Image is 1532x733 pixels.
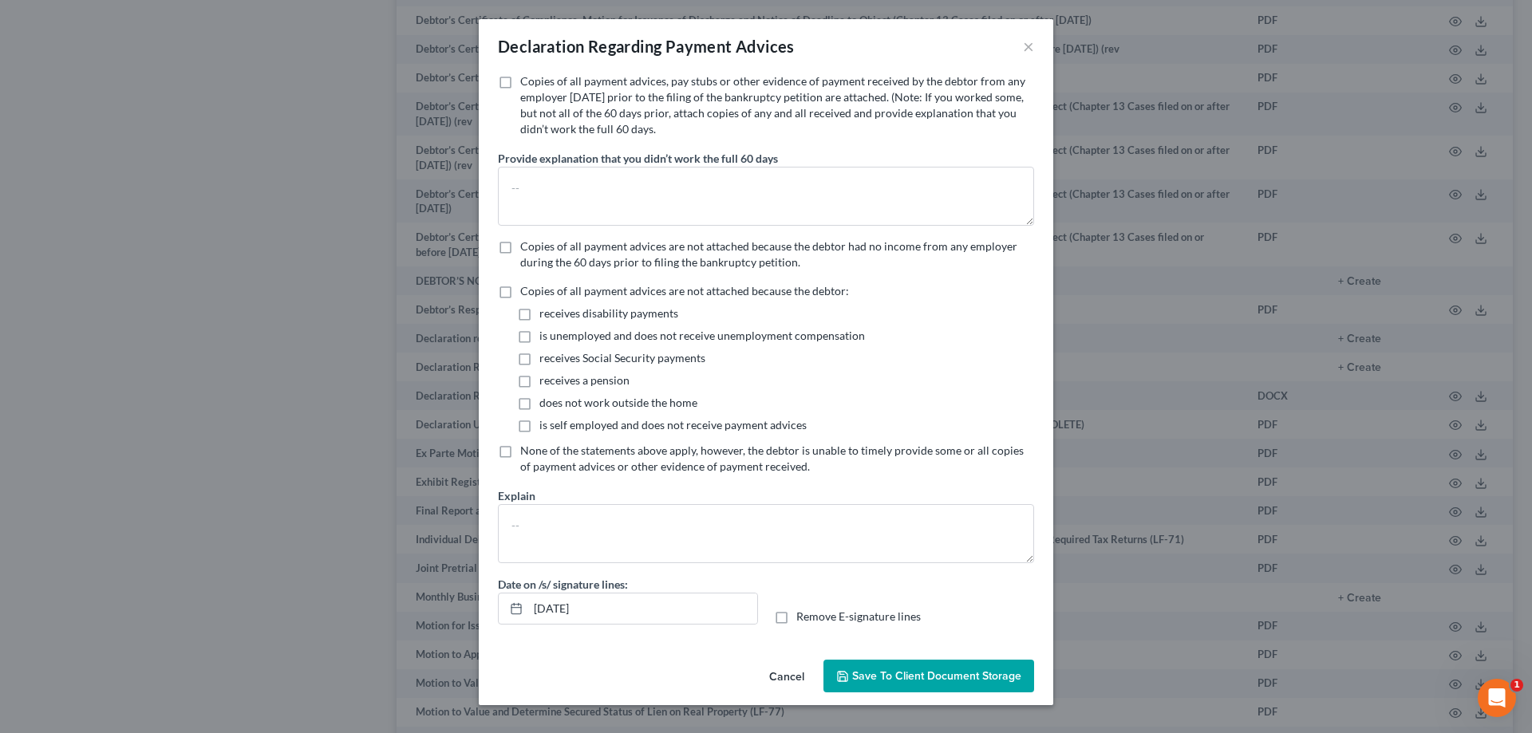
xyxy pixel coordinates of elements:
[796,609,921,623] span: Remove E-signature lines
[498,35,795,57] div: Declaration Regarding Payment Advices
[498,576,628,593] label: Date on /s/ signature lines:
[498,150,778,167] label: Provide explanation that you didn’t work the full 60 days
[528,593,757,624] input: MM/DD/YYYY
[539,373,630,387] span: receives a pension
[1478,679,1516,717] iframe: Intercom live chat
[520,443,1024,473] span: None of the statements above apply, however, the debtor is unable to timely provide some or all c...
[539,396,697,409] span: does not work outside the home
[1510,679,1523,692] span: 1
[539,306,678,320] span: receives disability payments
[756,661,817,693] button: Cancel
[1023,37,1034,56] button: ×
[520,284,849,298] span: Copies of all payment advices are not attached because the debtor:
[498,487,535,504] label: Explain
[539,418,807,432] span: is self employed and does not receive payment advices
[852,669,1021,683] span: Save to Client Document Storage
[520,74,1025,136] span: Copies of all payment advices, pay stubs or other evidence of payment received by the debtor from...
[520,239,1017,269] span: Copies of all payment advices are not attached because the debtor had no income from any employer...
[823,660,1034,693] button: Save to Client Document Storage
[539,329,865,342] span: is unemployed and does not receive unemployment compensation
[539,351,705,365] span: receives Social Security payments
